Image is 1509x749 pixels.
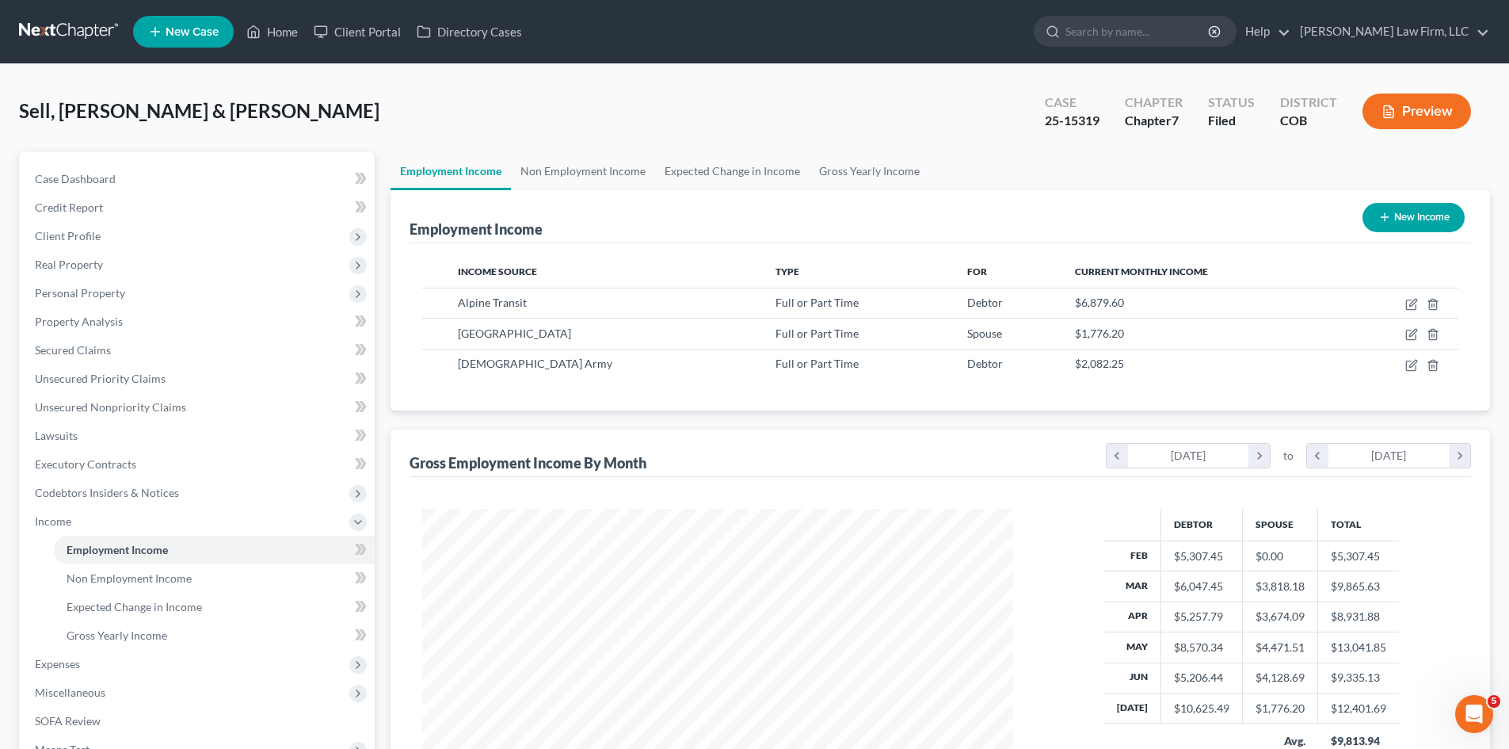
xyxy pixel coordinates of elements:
[1256,548,1305,564] div: $0.00
[1125,112,1183,130] div: Chapter
[1104,632,1161,663] th: May
[458,296,527,309] span: Alpine Transit
[35,429,78,442] span: Lawsuits
[1318,663,1400,693] td: $9,335.13
[410,453,646,472] div: Gross Employment Income By Month
[1362,203,1465,232] button: New Income
[1307,444,1328,468] i: chevron_left
[1280,94,1337,112] div: District
[810,152,929,190] a: Gross Yearly Income
[1243,509,1318,541] th: Spouse
[1161,509,1243,541] th: Debtor
[1237,17,1290,46] a: Help
[1104,663,1161,693] th: Jun
[1104,694,1161,724] th: [DATE]
[967,296,1003,309] span: Debtor
[166,26,219,38] span: New Case
[35,657,80,671] span: Expenses
[1075,327,1124,340] span: $1,776.20
[1208,112,1255,130] div: Filed
[1104,602,1161,632] th: Apr
[22,193,375,222] a: Credit Report
[1318,602,1400,632] td: $8,931.88
[1256,640,1305,655] div: $4,471.51
[35,486,179,499] span: Codebtors Insiders & Notices
[22,707,375,736] a: SOFA Review
[1045,112,1099,130] div: 25-15319
[1256,609,1305,625] div: $3,674.09
[1488,695,1500,708] span: 5
[1107,444,1128,468] i: chevron_left
[35,286,125,300] span: Personal Property
[35,201,103,214] span: Credit Report
[1283,448,1294,464] span: to
[1128,444,1249,468] div: [DATE]
[775,327,859,340] span: Full or Part Time
[409,17,530,46] a: Directory Cases
[1075,357,1124,370] span: $2,082.25
[1208,94,1255,112] div: Status
[1256,670,1305,686] div: $4,128.69
[775,296,859,309] span: Full or Part Time
[1318,541,1400,571] td: $5,307.45
[1280,112,1337,130] div: COB
[1075,296,1124,309] span: $6,879.60
[1256,579,1305,594] div: $3,818.18
[22,450,375,479] a: Executory Contracts
[19,99,379,122] span: Sell, [PERSON_NAME] & [PERSON_NAME]
[54,593,375,621] a: Expected Change in Income
[35,172,116,185] span: Case Dashboard
[1318,571,1400,602] td: $9,865.63
[1256,701,1305,717] div: $1,776.20
[1174,701,1229,717] div: $10,625.49
[22,422,375,450] a: Lawsuits
[22,165,375,193] a: Case Dashboard
[67,600,202,613] span: Expected Change in Income
[1455,695,1493,733] iframe: Intercom live chat
[54,621,375,650] a: Gross Yearly Income
[1174,640,1229,655] div: $8,570.34
[22,336,375,365] a: Secured Claims
[1045,94,1099,112] div: Case
[1174,579,1229,594] div: $6,047.45
[35,714,101,728] span: SOFA Review
[655,152,810,190] a: Expected Change in Income
[1449,444,1470,468] i: chevron_right
[967,266,987,277] span: For
[1292,17,1489,46] a: [PERSON_NAME] Law Firm, LLC
[67,571,192,585] span: Non Employment Income
[391,152,511,190] a: Employment Income
[67,543,168,556] span: Employment Income
[35,343,111,357] span: Secured Claims
[1331,733,1387,749] div: $9,813.94
[1256,733,1305,749] div: Avg.
[1362,94,1471,129] button: Preview
[458,327,571,340] span: [GEOGRAPHIC_DATA]
[967,327,1002,340] span: Spouse
[306,17,409,46] a: Client Portal
[35,258,103,271] span: Real Property
[775,266,799,277] span: Type
[1174,670,1229,686] div: $5,206.44
[967,357,1003,370] span: Debtor
[35,400,186,414] span: Unsecured Nonpriority Claims
[1328,444,1450,468] div: [DATE]
[1174,609,1229,625] div: $5,257.79
[67,629,167,642] span: Gross Yearly Income
[22,393,375,422] a: Unsecured Nonpriority Claims
[1125,94,1183,112] div: Chapter
[35,457,136,471] span: Executory Contracts
[1318,694,1400,724] td: $12,401.69
[22,365,375,393] a: Unsecured Priority Claims
[511,152,655,190] a: Non Employment Income
[35,229,101,243] span: Client Profile
[35,315,123,328] span: Property Analysis
[410,220,543,239] div: Employment Income
[54,536,375,564] a: Employment Income
[1318,632,1400,663] td: $13,041.85
[238,17,306,46] a: Home
[54,564,375,593] a: Non Employment Income
[22,308,375,336] a: Property Analysis
[1172,113,1179,128] span: 7
[775,357,859,370] span: Full or Part Time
